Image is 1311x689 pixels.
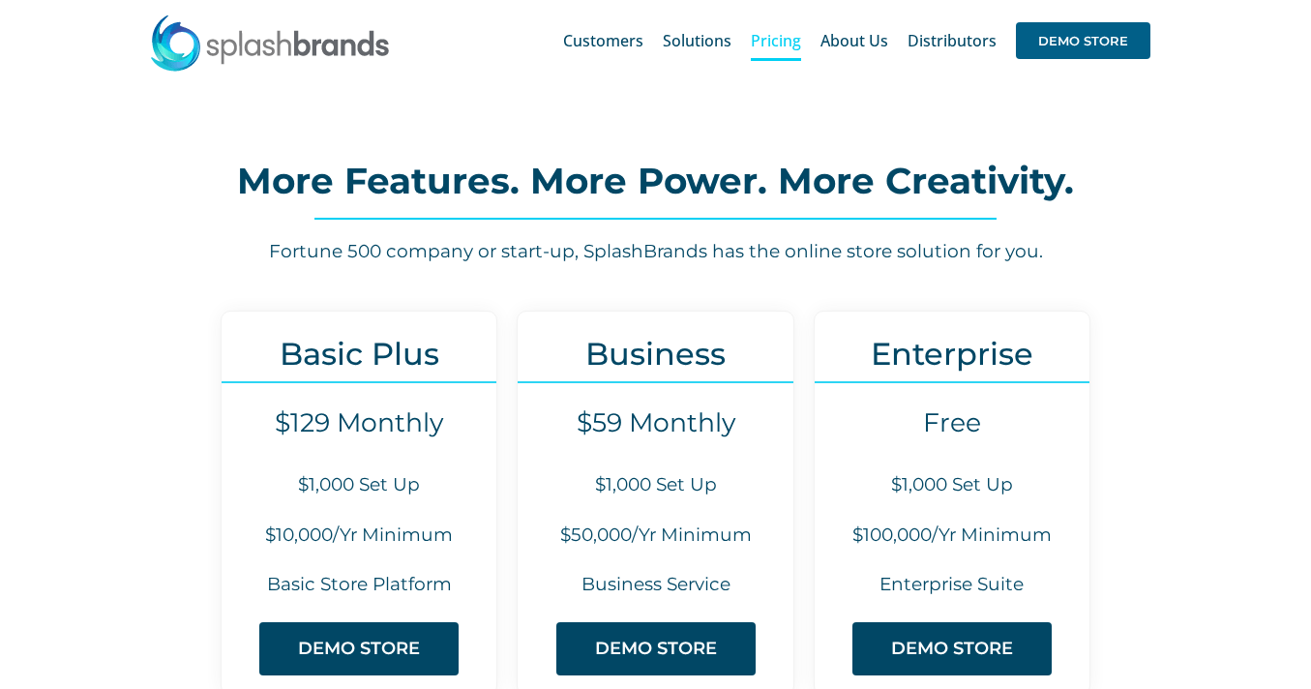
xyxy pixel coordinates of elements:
h6: $100,000/Yr Minimum [815,523,1089,549]
h6: Fortune 500 company or start-up, SplashBrands has the online store solution for you. [97,239,1214,265]
h6: $1,000 Set Up [518,472,792,498]
span: Customers [563,33,643,48]
h4: $129 Monthly [222,407,496,438]
a: Customers [563,10,643,72]
a: DEMO STORE [259,622,459,675]
h6: $1,000 Set Up [815,472,1089,498]
h6: Business Service [518,572,792,598]
span: DEMO STORE [891,639,1013,659]
h6: Enterprise Suite [815,572,1089,598]
span: DEMO STORE [298,639,420,659]
h6: $1,000 Set Up [222,472,496,498]
a: DEMO STORE [1016,10,1150,72]
h6: $50,000/Yr Minimum [518,523,792,549]
h4: $59 Monthly [518,407,792,438]
a: DEMO STORE [852,622,1052,675]
a: Pricing [751,10,801,72]
h6: Basic Store Platform [222,572,496,598]
span: About Us [820,33,888,48]
a: DEMO STORE [556,622,756,675]
h3: Business [518,336,792,372]
span: Solutions [663,33,731,48]
span: Pricing [751,33,801,48]
a: Distributors [908,10,997,72]
span: Distributors [908,33,997,48]
span: DEMO STORE [595,639,717,659]
h3: Enterprise [815,336,1089,372]
span: DEMO STORE [1016,22,1150,59]
h3: Basic Plus [222,336,496,372]
h2: More Features. More Power. More Creativity. [97,162,1214,200]
nav: Main Menu [563,10,1150,72]
h4: Free [815,407,1089,438]
h6: $10,000/Yr Minimum [222,523,496,549]
img: SplashBrands.com Logo [149,14,391,72]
